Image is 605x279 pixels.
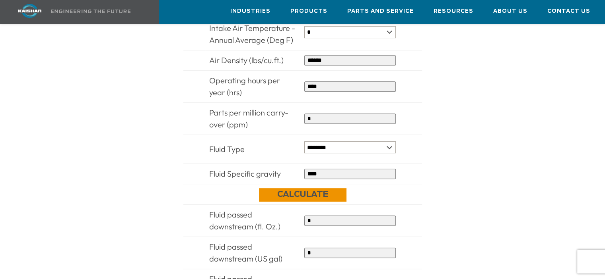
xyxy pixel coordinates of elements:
a: Products [290,0,327,22]
img: Engineering the future [51,10,130,13]
span: About Us [493,7,527,16]
a: Parts and Service [347,0,414,22]
span: Contact Us [547,7,590,16]
span: Products [290,7,327,16]
a: Calculate [259,188,346,202]
span: Parts per million carry-over (ppm) [209,108,288,129]
a: Contact Us [547,0,590,22]
a: Resources [434,0,473,22]
a: Industries [230,0,270,22]
span: Parts and Service [347,7,414,16]
span: Industries [230,7,270,16]
span: Operating hours per year (hrs) [209,75,280,97]
span: Fluid passed downstream (fl. Oz.) [209,210,280,231]
span: Resources [434,7,473,16]
span: Fluid Specific gravity [209,169,281,179]
span: Fluid passed downstream (US gal) [209,242,282,264]
span: Air Density (lbs/cu.ft.) [209,55,284,65]
a: About Us [493,0,527,22]
span: Fluid Type [209,144,245,154]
